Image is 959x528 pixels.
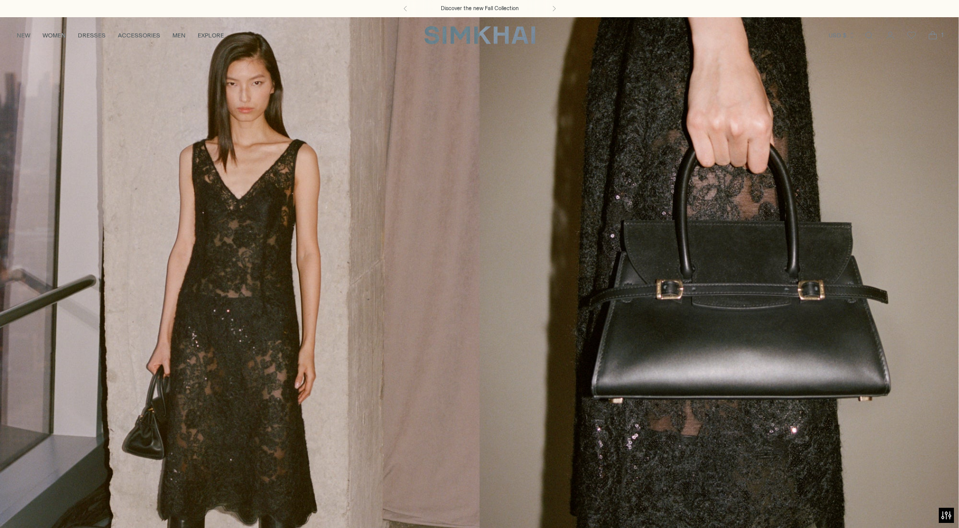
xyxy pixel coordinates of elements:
a: WOMEN [42,24,66,47]
a: Go to the account page [880,25,900,46]
span: 1 [938,30,947,39]
a: MEN [172,24,186,47]
a: NEW [17,24,30,47]
a: SIMKHAI [424,25,535,45]
a: EXPLORE [198,24,224,47]
a: Discover the new Fall Collection [441,5,519,13]
a: Open search modal [859,25,879,46]
a: Wishlist [901,25,922,46]
a: ACCESSORIES [118,24,160,47]
a: Open cart modal [923,25,943,46]
button: USD $ [829,24,855,47]
a: DRESSES [78,24,106,47]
